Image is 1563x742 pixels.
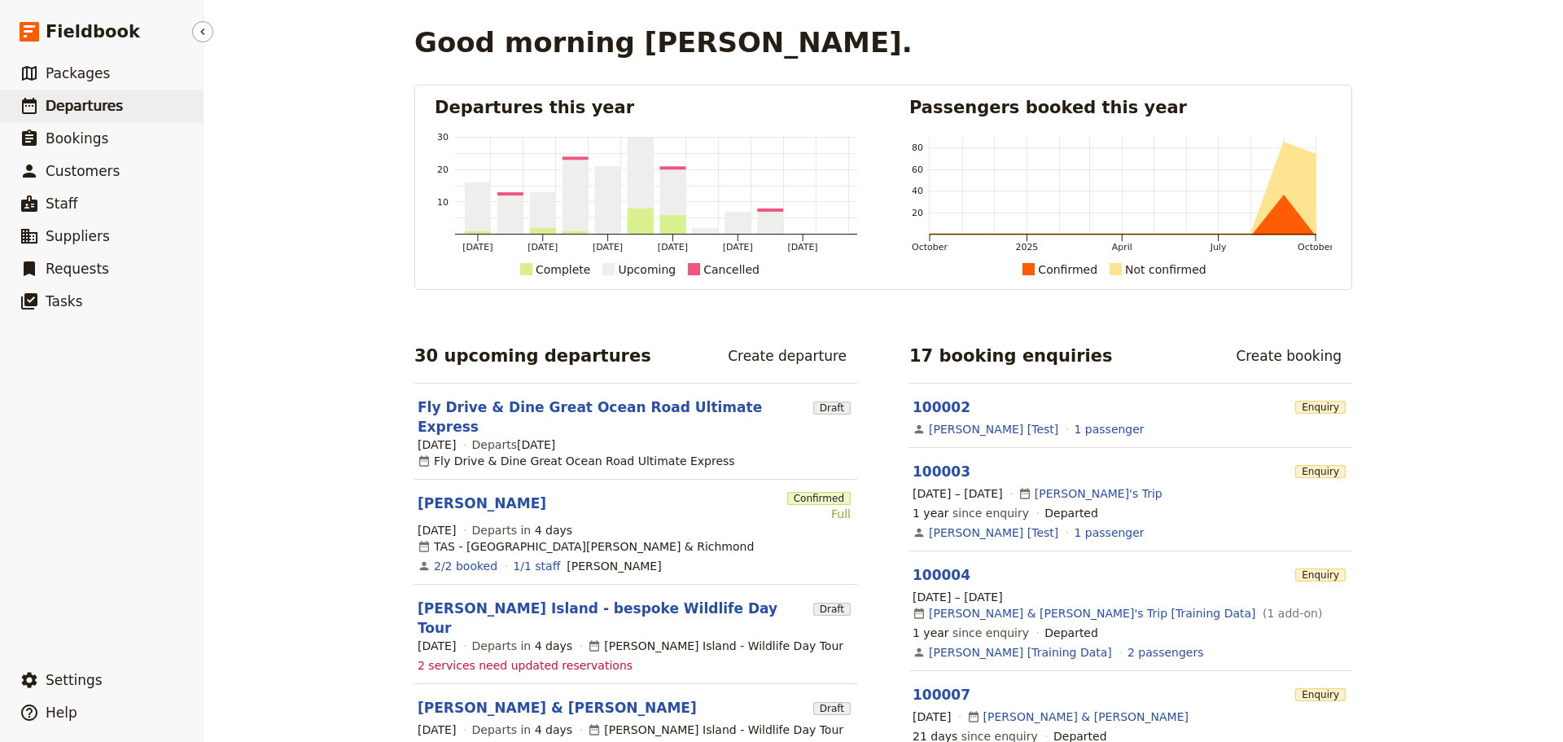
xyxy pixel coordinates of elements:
div: Complete [536,260,590,279]
span: [DATE] [517,438,555,451]
span: [DATE] – [DATE] [913,485,1003,502]
span: since enquiry [913,625,1029,641]
tspan: [DATE] [658,242,688,252]
span: Settings [46,672,103,688]
span: Fieldbook [46,20,140,44]
div: [PERSON_NAME] Island - Wildlife Day Tour [588,722,843,738]
span: ( 1 add-on ) [1259,605,1323,621]
span: Help [46,705,77,721]
h2: 17 booking enquiries [909,344,1113,368]
a: [PERSON_NAME] [Test] [929,525,1058,541]
tspan: 20 [912,208,923,218]
tspan: 60 [912,165,923,175]
button: Hide menu [192,21,213,42]
span: [DATE] [418,638,456,654]
div: TAS - [GEOGRAPHIC_DATA][PERSON_NAME] & Richmond [418,538,754,555]
h1: Good morning [PERSON_NAME]. [414,26,913,59]
div: Confirmed [1038,260,1097,279]
span: Packages [46,65,110,81]
a: 100002 [913,399,970,415]
span: Departs in [472,722,572,738]
div: Departed [1044,505,1098,521]
a: [PERSON_NAME] & [PERSON_NAME]'s Trip [Training Data] [929,605,1256,621]
span: Enquiry [1295,688,1346,701]
tspan: 30 [437,132,449,143]
span: since enquiry [913,505,1029,521]
span: 4 days [535,524,572,537]
span: 4 days [535,723,572,736]
span: Departs [472,437,556,453]
tspan: 20 [437,165,449,175]
a: View the bookings for this departure [434,558,497,574]
div: Departed [1044,625,1098,641]
span: [DATE] [418,437,456,453]
a: 100004 [913,567,970,583]
span: Requests [46,261,109,277]
span: Departs in [472,638,572,654]
tspan: 10 [437,197,449,208]
tspan: 2025 [1015,242,1038,252]
div: [PERSON_NAME] Island - Wildlife Day Tour [588,638,843,654]
a: 100003 [913,463,970,480]
span: Departs in [472,522,572,538]
div: Upcoming [618,260,676,279]
span: Draft [813,603,851,616]
tspan: [DATE] [723,242,753,252]
a: View the passengers for this booking [1127,644,1203,661]
div: Not confirmed [1125,260,1206,279]
tspan: 40 [912,186,923,196]
a: View the passengers for this booking [1074,525,1144,541]
a: Create booking [1225,342,1352,370]
h2: Departures this year [435,95,857,120]
span: Departures [46,98,123,114]
span: [DATE] [913,709,951,725]
a: [PERSON_NAME] Island - bespoke Wildlife Day Tour [418,599,807,638]
span: Enquiry [1295,465,1346,478]
span: 1 year [913,507,949,520]
span: 4 days [535,639,572,652]
div: Fly Drive & Dine Great Ocean Road Ultimate Express [418,453,735,469]
span: Confirmed [787,492,851,505]
div: Cancelled [703,260,760,279]
span: Jen Collins [567,558,661,574]
span: 1 year [913,626,949,639]
tspan: [DATE] [593,242,623,252]
a: Fly Drive & Dine Great Ocean Road Ultimate Express [418,397,807,437]
h2: 30 upcoming departures [414,344,651,368]
span: Draft [813,702,851,715]
a: [PERSON_NAME]'s Trip [1035,485,1162,502]
a: Create departure [717,342,857,370]
tspan: July [1210,242,1227,252]
span: Staff [46,195,78,212]
a: [PERSON_NAME] [Training Data] [929,644,1112,661]
div: Full [787,506,851,522]
span: Customers [46,163,120,179]
span: Tasks [46,293,83,310]
span: Enquiry [1295,401,1346,414]
a: [PERSON_NAME] & [PERSON_NAME] [983,709,1189,725]
tspan: 80 [912,143,923,153]
a: 100007 [913,687,970,703]
tspan: [DATE] [462,242,493,252]
tspan: October [1298,242,1333,252]
span: 2 services need updated reservations [418,657,633,674]
span: [DATE] [418,522,456,538]
span: Draft [813,402,851,415]
tspan: [DATE] [788,242,818,252]
span: [DATE] [418,722,456,738]
a: [PERSON_NAME] [418,494,546,513]
tspan: October [912,242,948,252]
span: [DATE] – [DATE] [913,589,1003,605]
a: [PERSON_NAME] [Test] [929,421,1058,437]
tspan: [DATE] [528,242,558,252]
h2: Passengers booked this year [909,95,1332,120]
a: [PERSON_NAME] & [PERSON_NAME] [418,698,697,718]
span: Enquiry [1295,569,1346,582]
span: Suppliers [46,228,110,244]
span: Bookings [46,130,108,147]
tspan: April [1112,242,1132,252]
a: View the passengers for this booking [1074,421,1144,437]
a: 1/1 staff [513,558,560,574]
